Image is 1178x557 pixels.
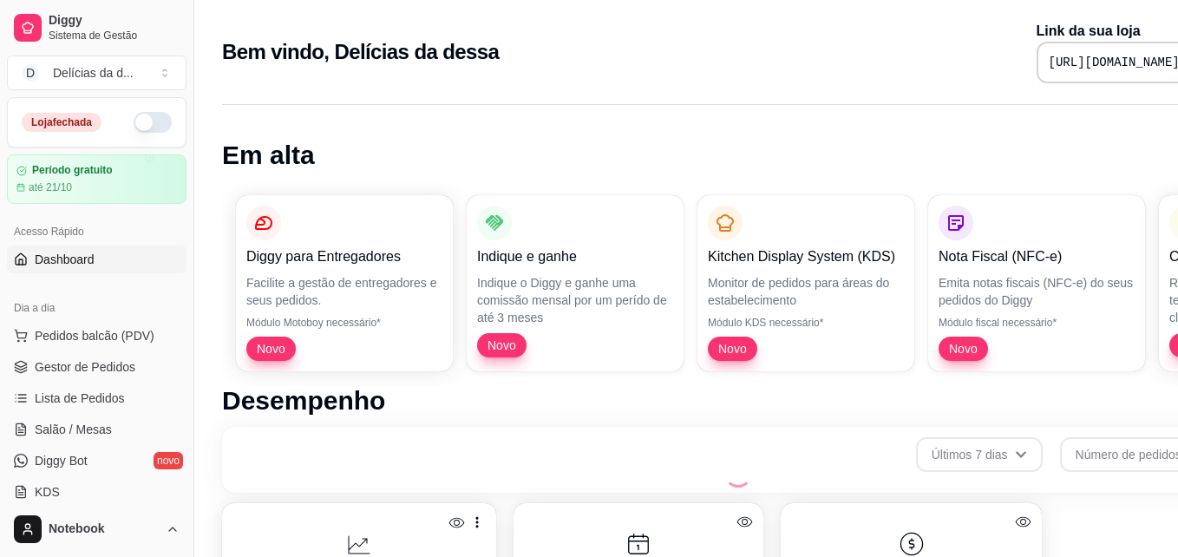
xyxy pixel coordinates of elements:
button: Últimos 7 dias [916,437,1043,472]
a: DiggySistema de Gestão [7,7,187,49]
span: Novo [942,340,985,357]
p: Kitchen Display System (KDS) [708,246,904,267]
button: Nota Fiscal (NFC-e)Emita notas fiscais (NFC-e) do seus pedidos do DiggyMódulo fiscal necessário*Novo [928,195,1145,371]
p: Indique e ganhe [477,246,673,267]
a: Período gratuitoaté 21/10 [7,154,187,204]
p: Módulo fiscal necessário* [939,316,1135,330]
h2: Bem vindo, Delícias da dessa [222,38,499,66]
button: Pedidos balcão (PDV) [7,322,187,350]
button: Diggy para EntregadoresFacilite a gestão de entregadores e seus pedidos.Módulo Motoboy necessário... [236,195,453,371]
span: Notebook [49,521,159,537]
p: Módulo KDS necessário* [708,316,904,330]
span: KDS [35,483,60,501]
button: Alterar Status [134,112,172,133]
p: Facilite a gestão de entregadores e seus pedidos. [246,274,442,309]
p: Diggy para Entregadores [246,246,442,267]
button: Notebook [7,508,187,550]
div: Dia a dia [7,294,187,322]
span: Novo [250,340,292,357]
a: Diggy Botnovo [7,447,187,475]
div: Loading [724,460,752,488]
article: até 21/10 [29,180,72,194]
p: Módulo Motoboy necessário* [246,316,442,330]
span: Pedidos balcão (PDV) [35,327,154,344]
span: Lista de Pedidos [35,390,125,407]
button: Indique e ganheIndique o Diggy e ganhe uma comissão mensal por um perído de até 3 mesesNovo [467,195,684,371]
a: Salão / Mesas [7,416,187,443]
a: KDS [7,478,187,506]
p: Monitor de pedidos para áreas do estabelecimento [708,274,904,309]
span: Novo [481,337,523,354]
a: Lista de Pedidos [7,384,187,412]
div: Delícias da d ... [53,64,134,82]
span: Gestor de Pedidos [35,358,135,376]
span: D [22,64,39,82]
article: Período gratuito [32,164,113,177]
span: Salão / Mesas [35,421,112,438]
span: Dashboard [35,251,95,268]
a: Dashboard [7,246,187,273]
span: Sistema de Gestão [49,29,180,43]
a: Gestor de Pedidos [7,353,187,381]
div: Acesso Rápido [7,218,187,246]
div: Loja fechada [22,113,101,132]
button: Select a team [7,56,187,90]
span: Novo [711,340,754,357]
button: Kitchen Display System (KDS)Monitor de pedidos para áreas do estabelecimentoMódulo KDS necessário... [697,195,914,371]
span: Diggy Bot [35,452,88,469]
p: Indique o Diggy e ganhe uma comissão mensal por um perído de até 3 meses [477,274,673,326]
span: Diggy [49,13,180,29]
p: Nota Fiscal (NFC-e) [939,246,1135,267]
p: Emita notas fiscais (NFC-e) do seus pedidos do Diggy [939,274,1135,309]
